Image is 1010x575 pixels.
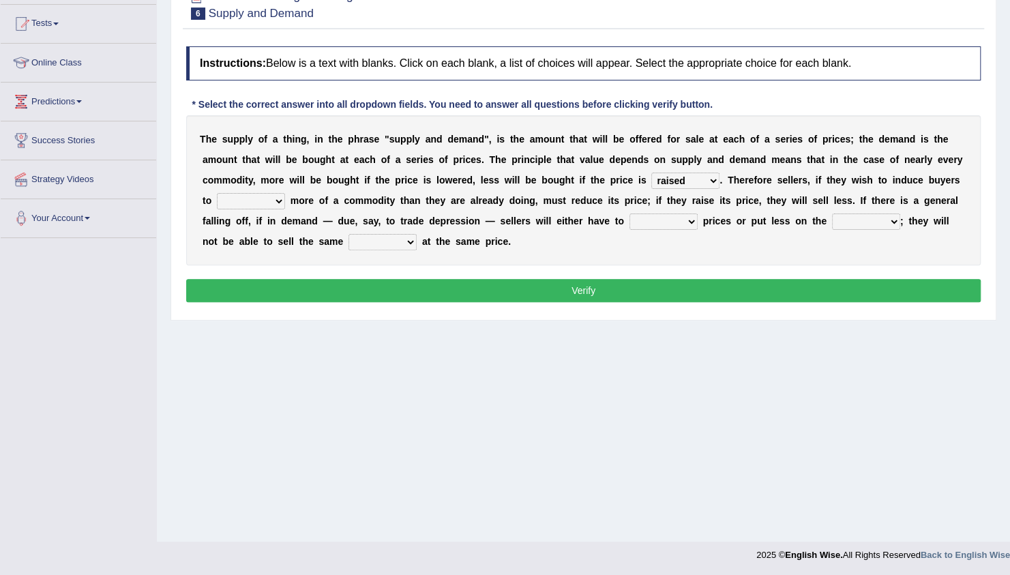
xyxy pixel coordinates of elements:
[245,175,248,186] b: t
[832,154,838,165] b: n
[459,134,467,145] b: m
[605,134,608,145] b: l
[331,154,335,165] b: t
[760,154,767,165] b: d
[544,154,546,165] b: l
[489,154,495,165] b: T
[850,134,854,145] b: ;
[921,154,924,165] b: r
[344,175,350,186] b: g
[739,134,745,145] b: h
[790,154,797,165] b: n
[685,134,691,145] b: s
[934,134,937,145] b: t
[942,134,948,145] b: e
[307,134,310,145] b: ,
[647,134,651,145] b: r
[286,154,292,165] b: b
[458,175,461,186] b: r
[615,154,621,165] b: e
[381,154,387,165] b: o
[573,134,579,145] b: h
[696,154,702,165] b: y
[786,134,789,145] b: r
[297,175,299,186] b: i
[688,154,694,165] b: p
[317,134,323,145] b: n
[797,154,802,165] b: s
[209,7,314,20] small: Supply and Demand
[863,154,869,165] b: c
[471,154,476,165] b: e
[359,134,363,145] b: r
[599,154,604,165] b: e
[754,154,760,165] b: n
[213,175,222,186] b: m
[749,154,754,165] b: a
[524,154,530,165] b: n
[292,134,295,145] b: i
[561,134,565,145] b: t
[556,154,560,165] b: t
[395,175,401,186] b: p
[890,134,898,145] b: m
[642,134,647,145] b: e
[555,134,561,145] b: n
[412,134,415,145] b: l
[712,154,718,165] b: n
[348,134,354,145] b: p
[320,154,326,165] b: g
[385,175,390,186] b: e
[370,154,376,165] b: h
[478,134,484,145] b: d
[910,154,915,165] b: e
[953,154,957,165] b: r
[364,154,370,165] b: c
[957,154,963,165] b: y
[1,83,156,117] a: Predictions
[830,154,833,165] b: i
[937,134,943,145] b: h
[924,154,927,165] b: l
[771,154,779,165] b: m
[316,175,321,186] b: e
[423,154,428,165] b: e
[191,8,205,20] span: 6
[326,154,332,165] b: h
[233,134,239,145] b: p
[248,134,253,145] b: y
[314,134,317,145] b: i
[222,154,228,165] b: u
[723,134,728,145] b: e
[186,279,981,302] button: Verify
[885,134,890,145] b: e
[942,154,948,165] b: v
[206,134,212,145] b: h
[544,134,550,145] b: o
[426,134,431,145] b: a
[569,134,573,145] b: t
[476,154,481,165] b: s
[511,154,518,165] b: p
[387,154,390,165] b: f
[868,134,874,145] b: e
[245,134,248,145] b: l
[789,134,792,145] b: i
[246,154,252,165] b: h
[394,134,400,145] b: u
[578,134,584,145] b: a
[367,175,370,186] b: f
[1,160,156,194] a: Strategy Videos
[585,154,591,165] b: a
[378,175,385,186] b: h
[874,154,879,165] b: s
[580,154,585,165] b: v
[242,175,245,186] b: i
[445,175,452,186] b: w
[406,154,411,165] b: s
[248,175,253,186] b: y
[560,154,566,165] b: h
[452,175,458,186] b: e
[499,134,505,145] b: s
[1,199,156,233] a: Your Account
